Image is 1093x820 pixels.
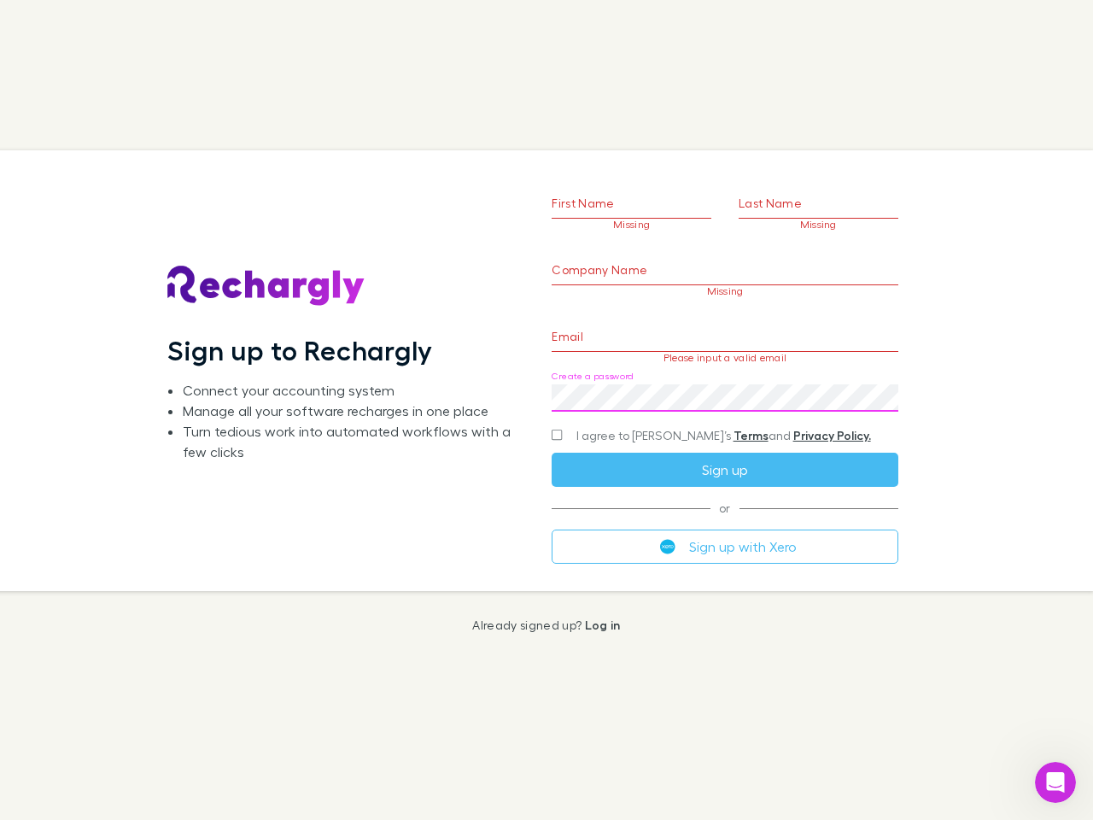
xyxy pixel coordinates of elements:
[739,219,898,231] p: Missing
[734,428,769,442] a: Terms
[552,285,897,297] p: Missing
[1035,762,1076,803] iframe: Intercom live chat
[552,453,897,487] button: Sign up
[552,352,897,364] p: Please input a valid email
[552,530,897,564] button: Sign up with Xero
[576,427,871,444] span: I agree to [PERSON_NAME]’s and
[552,370,634,383] label: Create a password
[552,507,897,508] span: or
[167,334,433,366] h1: Sign up to Rechargly
[660,539,675,554] img: Xero's logo
[793,428,871,442] a: Privacy Policy.
[552,219,711,231] p: Missing
[472,618,620,632] p: Already signed up?
[167,266,365,307] img: Rechargly's Logo
[183,421,524,462] li: Turn tedious work into automated workflows with a few clicks
[183,380,524,401] li: Connect your accounting system
[585,618,621,632] a: Log in
[183,401,524,421] li: Manage all your software recharges in one place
